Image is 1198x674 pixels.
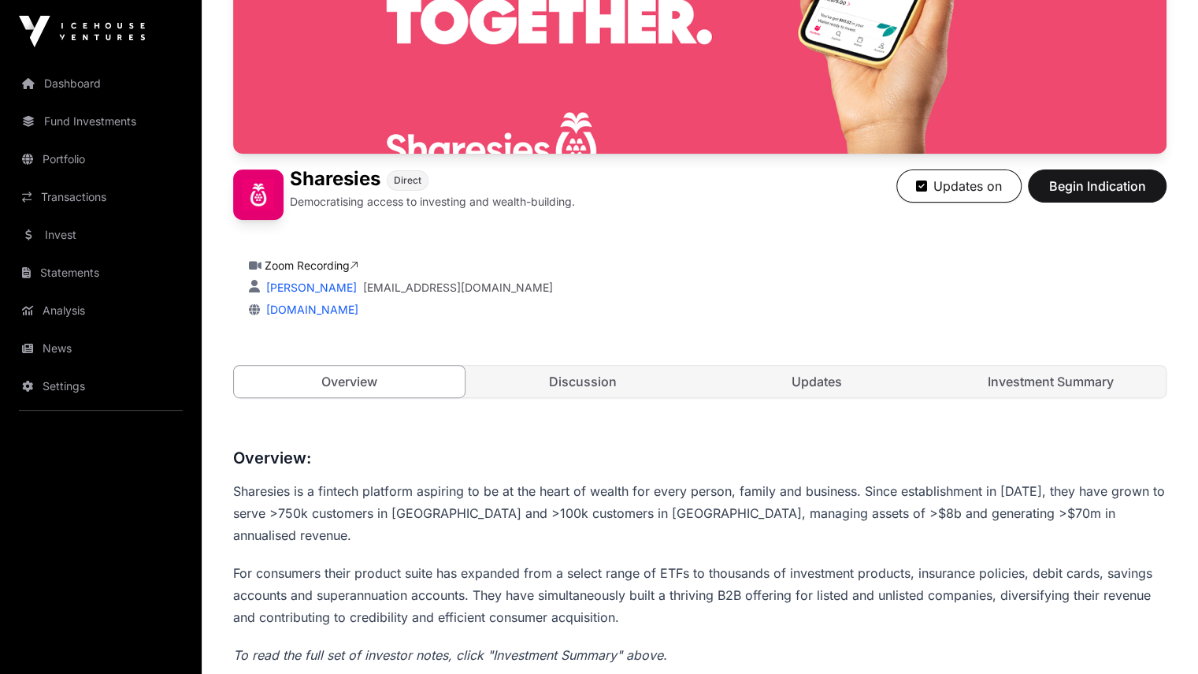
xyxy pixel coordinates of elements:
[260,303,358,316] a: [DOMAIN_NAME]
[13,104,189,139] a: Fund Investments
[233,562,1166,628] p: For consumers their product suite has expanded from a select range of ETFs to thousands of invest...
[1028,169,1166,203] button: Begin Indication
[13,180,189,214] a: Transactions
[13,331,189,366] a: News
[1028,185,1166,201] a: Begin Indication
[1119,598,1198,674] iframe: Chat Widget
[265,259,358,272] a: Zoom Recording
[263,281,357,294] a: [PERSON_NAME]
[394,174,421,187] span: Direct
[13,142,189,177] a: Portfolio
[290,169,380,191] h1: Sharesies
[13,369,189,404] a: Settings
[13,255,189,290] a: Statements
[13,218,189,252] a: Invest
[233,647,667,663] em: To read the full set of investor notes, click "Investment Summary" above.
[363,280,553,296] a: [EMAIL_ADDRESS][DOMAIN_NAME]
[13,66,189,101] a: Dashboard
[468,366,699,397] a: Discussion
[233,480,1166,546] p: Sharesies is a fintech platform aspiring to be at the heart of wealth for every person, family an...
[233,365,465,398] a: Overview
[13,293,189,328] a: Analysis
[935,366,1166,397] a: Investment Summary
[233,445,1166,471] h3: Overview:
[290,194,575,210] p: Democratising access to investing and wealth-building.
[234,366,1166,397] nav: Tabs
[19,16,145,47] img: Icehouse Ventures Logo
[702,366,933,397] a: Updates
[1048,177,1147,195] span: Begin Indication
[896,169,1022,203] button: Updates on
[233,169,284,220] img: Sharesies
